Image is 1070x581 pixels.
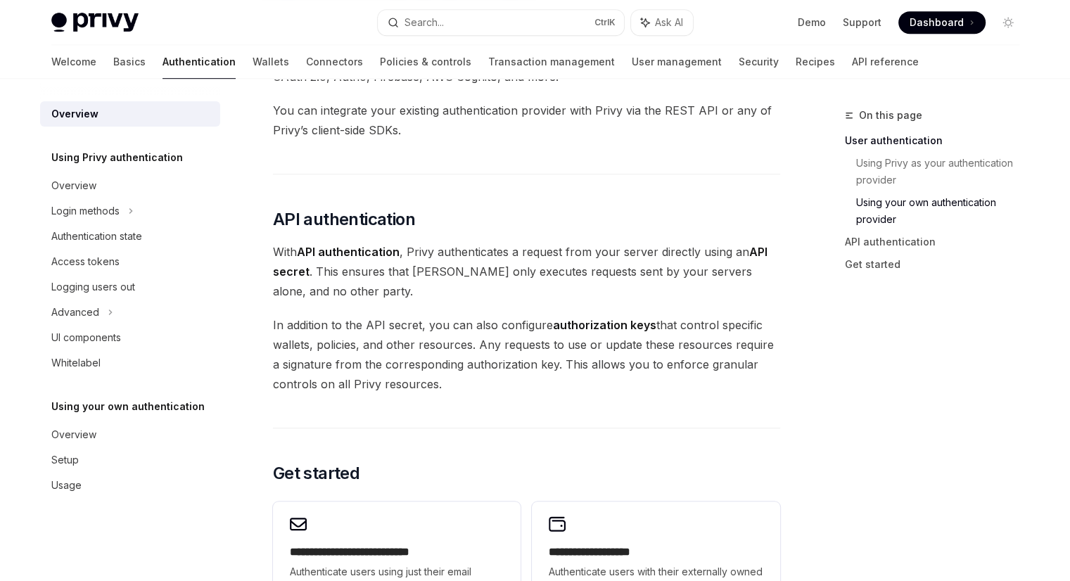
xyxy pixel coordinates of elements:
a: Basics [113,45,146,79]
div: Access tokens [51,253,120,270]
img: light logo [51,13,139,32]
a: Connectors [306,45,363,79]
div: Advanced [51,304,99,321]
a: Setup [40,447,220,473]
span: Get started [273,462,359,485]
a: Transaction management [488,45,615,79]
a: API authentication [845,231,1031,253]
div: Usage [51,477,82,494]
a: Welcome [51,45,96,79]
a: Whitelabel [40,350,220,376]
span: With , Privy authenticates a request from your server directly using an . This ensures that [PERS... [273,242,780,301]
a: Authentication state [40,224,220,249]
div: UI components [51,329,121,346]
button: Toggle dark mode [997,11,1019,34]
span: Ctrl K [594,17,616,28]
button: Ask AI [631,10,693,35]
span: On this page [859,107,922,124]
a: Support [843,15,881,30]
div: Whitelabel [51,355,101,371]
a: UI components [40,325,220,350]
a: Logging users out [40,274,220,300]
a: Demo [798,15,826,30]
h5: Using your own authentication [51,398,205,415]
div: Authentication state [51,228,142,245]
button: Search...CtrlK [378,10,624,35]
a: Authentication [163,45,236,79]
a: API reference [852,45,919,79]
span: You can integrate your existing authentication provider with Privy via the REST API or any of Pri... [273,101,780,140]
div: Search... [405,14,444,31]
div: Overview [51,426,96,443]
a: Wallets [253,45,289,79]
a: Policies & controls [380,45,471,79]
a: Dashboard [898,11,986,34]
a: Access tokens [40,249,220,274]
strong: API authentication [297,245,400,259]
strong: authorization keys [553,318,656,332]
a: Security [739,45,779,79]
a: Usage [40,473,220,498]
span: Dashboard [910,15,964,30]
div: Overview [51,177,96,194]
div: Setup [51,452,79,468]
h5: Using Privy authentication [51,149,183,166]
a: Using your own authentication provider [856,191,1031,231]
a: Overview [40,173,220,198]
a: Overview [40,422,220,447]
a: User management [632,45,722,79]
a: User authentication [845,129,1031,152]
a: Using Privy as your authentication provider [856,152,1031,191]
div: Login methods [51,203,120,219]
a: Get started [845,253,1031,276]
a: Recipes [796,45,835,79]
a: Overview [40,101,220,127]
span: API authentication [273,208,415,231]
span: Ask AI [655,15,683,30]
div: Logging users out [51,279,135,295]
div: Overview [51,106,98,122]
span: In addition to the API secret, you can also configure that control specific wallets, policies, an... [273,315,780,394]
